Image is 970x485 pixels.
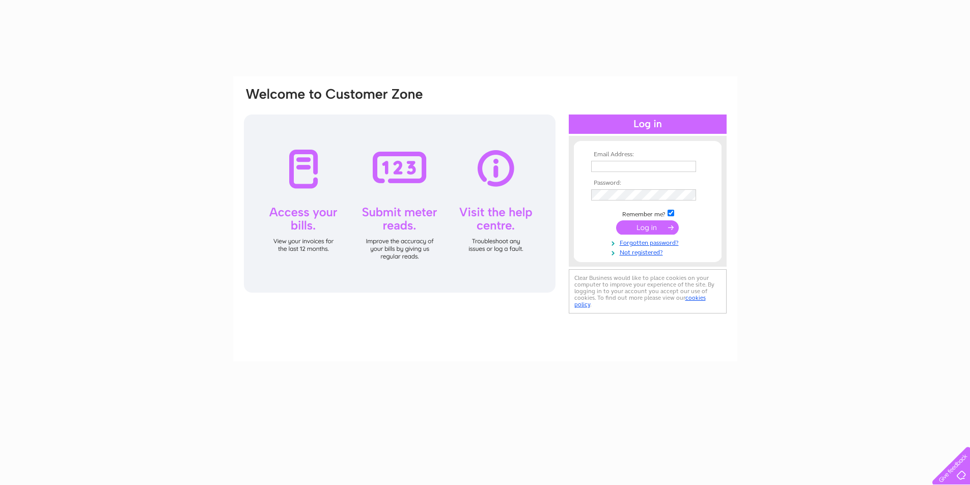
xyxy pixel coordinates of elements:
[591,247,707,256] a: Not registered?
[574,294,706,308] a: cookies policy
[569,269,727,313] div: Clear Business would like to place cookies on your computer to improve your experience of the sit...
[591,237,707,247] a: Forgotten password?
[589,180,707,187] th: Password:
[589,208,707,218] td: Remember me?
[616,220,679,235] input: Submit
[589,151,707,158] th: Email Address:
